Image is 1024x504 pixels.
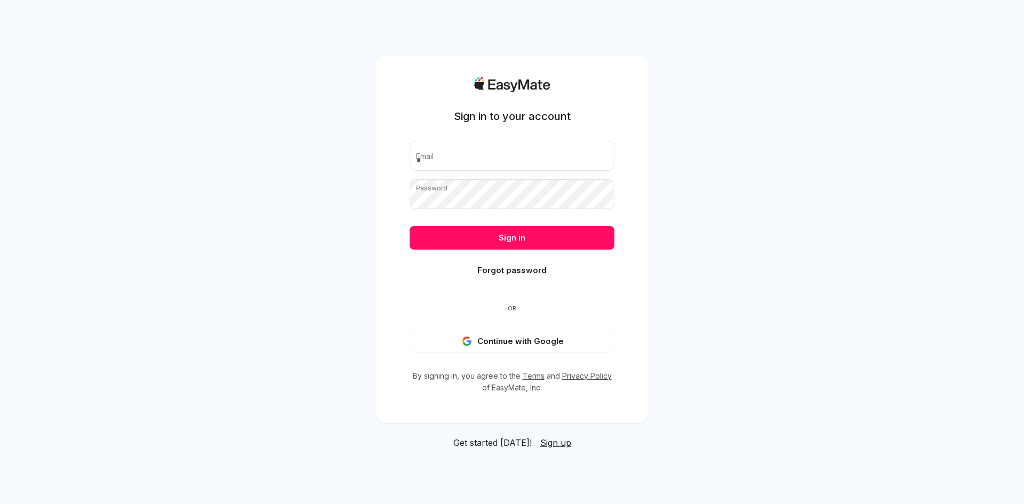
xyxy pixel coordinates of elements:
[562,371,612,380] a: Privacy Policy
[523,371,545,380] a: Terms
[540,437,571,448] span: Sign up
[486,304,538,313] span: Or
[410,370,614,394] p: By signing in, you agree to the and of EasyMate, Inc.
[410,259,614,282] button: Forgot password
[454,109,571,124] h1: Sign in to your account
[453,436,532,449] span: Get started [DATE]!
[540,436,571,449] a: Sign up
[410,330,614,353] button: Continue with Google
[410,226,614,250] button: Sign in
